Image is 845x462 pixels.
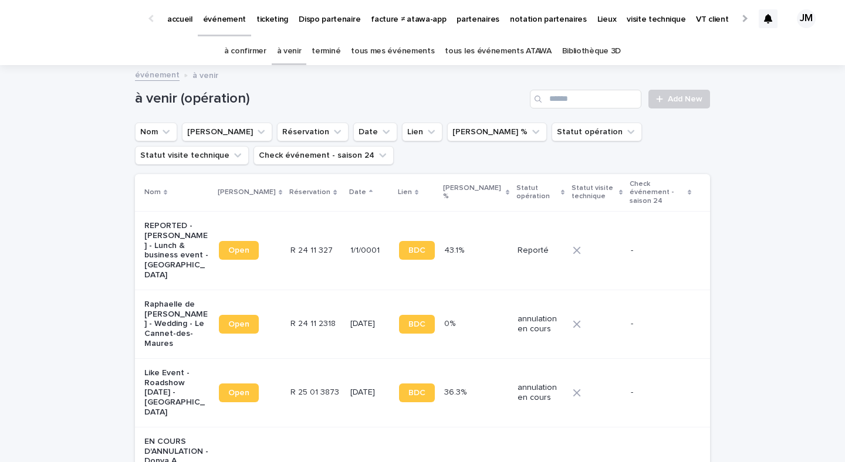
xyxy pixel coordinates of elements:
[135,123,177,141] button: Nom
[797,9,816,28] div: JM
[518,246,563,256] p: Reporté
[562,38,621,65] a: Bibliothèque 3D
[219,241,259,260] a: Open
[135,290,710,358] tr: Raphaelle de [PERSON_NAME] - Wedding - Le Cannet-des-MauresOpenR 24 11 2318R 24 11 2318 [DATE]BDC...
[530,90,641,108] input: Search
[631,319,691,329] p: -
[135,90,525,107] h1: à venir (opération)
[277,123,349,141] button: Réservation
[23,7,137,30] img: Ls34BcGeRexTGTNfXpUC
[444,385,469,398] p: 36.3%
[349,186,366,199] p: Date
[182,123,272,141] button: Lien Stacker
[144,368,209,417] p: Like Event - Roadshow [DATE] - [GEOGRAPHIC_DATA]
[353,123,397,141] button: Date
[228,320,249,328] span: Open
[135,211,710,290] tr: REPORTED - [PERSON_NAME] - Lunch & business event - [GEOGRAPHIC_DATA]OpenR 24 11 327R 24 11 327 1...
[192,68,218,81] p: à venir
[312,38,340,65] a: terminé
[631,246,691,256] p: -
[518,383,563,403] p: annulation en cours
[408,246,425,254] span: BDC
[350,319,390,329] p: [DATE]
[224,38,266,65] a: à confirmer
[219,315,259,334] a: Open
[516,182,558,203] p: Statut opération
[253,146,394,165] button: Check événement - saison 24
[445,38,551,65] a: tous les événements ATAWA
[444,243,467,256] p: 43.1%
[668,95,702,103] span: Add New
[408,389,425,397] span: BDC
[135,358,710,427] tr: Like Event - Roadshow [DATE] - [GEOGRAPHIC_DATA]OpenR 25 01 3873R 25 01 3873 [DATE]BDC36.3%36.3% ...
[399,383,435,402] a: BDC
[144,186,161,199] p: Nom
[135,146,249,165] button: Statut visite technique
[351,38,434,65] a: tous mes événements
[289,186,330,199] p: Réservation
[228,246,249,254] span: Open
[443,182,503,203] p: [PERSON_NAME] %
[290,243,335,256] p: R 24 11 327
[631,388,691,398] p: -
[630,178,684,208] p: Check événement - saison 24
[350,246,390,256] p: 1/1/0001
[552,123,642,141] button: Statut opération
[518,314,563,334] p: annulation en cours
[398,186,412,199] p: Lien
[290,385,342,398] p: R 25 01 3873
[399,241,435,260] a: BDC
[144,221,209,280] p: REPORTED - [PERSON_NAME] - Lunch & business event - [GEOGRAPHIC_DATA]
[228,389,249,397] span: Open
[648,90,710,108] a: Add New
[572,182,616,203] p: Statut visite technique
[290,317,338,329] p: R 24 11 2318
[219,383,259,402] a: Open
[444,317,458,329] p: 0%
[277,38,302,65] a: à venir
[218,186,276,199] p: [PERSON_NAME]
[135,67,180,81] a: événement
[350,388,390,398] p: [DATE]
[402,123,442,141] button: Lien
[408,320,425,328] span: BDC
[399,315,435,334] a: BDC
[144,300,209,349] p: Raphaelle de [PERSON_NAME] - Wedding - Le Cannet-des-Maures
[447,123,547,141] button: Marge %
